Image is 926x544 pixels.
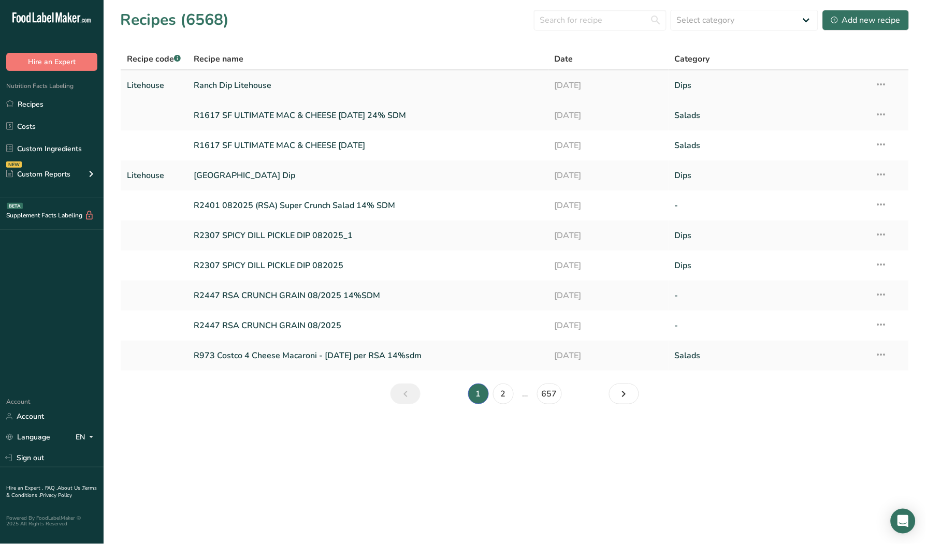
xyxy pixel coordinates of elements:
a: Salads [675,345,863,366]
a: Dips [675,225,863,246]
a: Page 2. [493,384,514,404]
a: - [675,285,863,306]
a: Terms & Conditions . [6,484,97,499]
a: Litehouse [127,165,181,186]
a: Dips [675,165,863,186]
span: Recipe code [127,53,181,65]
a: [DATE] [555,135,662,156]
span: Date [555,53,573,65]
a: R2447 RSA CRUNCH GRAIN 08/2025 [194,315,542,336]
a: Hire an Expert . [6,484,43,492]
a: R1617 SF ULTIMATE MAC & CHEESE [DATE] 24% SDM [194,105,542,126]
a: [GEOGRAPHIC_DATA] Dip [194,165,542,186]
a: Ranch Dip Litehouse [194,75,542,96]
a: [DATE] [555,315,662,336]
a: - [675,315,863,336]
button: Hire an Expert [6,53,97,71]
a: [DATE] [555,105,662,126]
button: Add new recipe [822,10,909,31]
a: R2307 SPICY DILL PICKLE DIP 082025 [194,255,542,276]
a: Previous page [390,384,421,404]
a: R973 Costco 4 Cheese Macaroni - [DATE] per RSA 14%sdm [194,345,542,366]
div: Add new recipe [831,14,901,26]
a: Litehouse [127,75,181,96]
a: Privacy Policy [40,492,72,499]
a: Page 657. [537,384,562,404]
a: About Us . [57,484,82,492]
a: R2447 RSA CRUNCH GRAIN 08/2025 14%SDM [194,285,542,306]
input: Search for recipe [534,10,667,31]
a: Dips [675,255,863,276]
h1: Recipes (6568) [120,8,229,32]
a: R2401 082025 (RSA) Super Crunch Salad 14% SDM [194,195,542,216]
a: FAQ . [45,484,57,492]
span: Category [675,53,710,65]
div: BETA [7,203,23,209]
a: R2307 SPICY DILL PICKLE DIP 082025_1 [194,225,542,246]
span: Recipe name [194,53,243,65]
a: [DATE] [555,165,662,186]
a: R1617 SF ULTIMATE MAC & CHEESE [DATE] [194,135,542,156]
a: Next page [609,384,639,404]
div: EN [76,431,97,444]
a: - [675,195,863,216]
a: Salads [675,105,863,126]
a: [DATE] [555,345,662,366]
a: [DATE] [555,195,662,216]
a: Dips [675,75,863,96]
div: NEW [6,161,22,168]
a: Language [6,428,50,446]
a: [DATE] [555,255,662,276]
a: [DATE] [555,75,662,96]
a: [DATE] [555,225,662,246]
div: Custom Reports [6,169,70,180]
div: Open Intercom Messenger [891,509,916,534]
a: [DATE] [555,285,662,306]
div: Powered By FoodLabelMaker © 2025 All Rights Reserved [6,515,97,527]
a: Salads [675,135,863,156]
